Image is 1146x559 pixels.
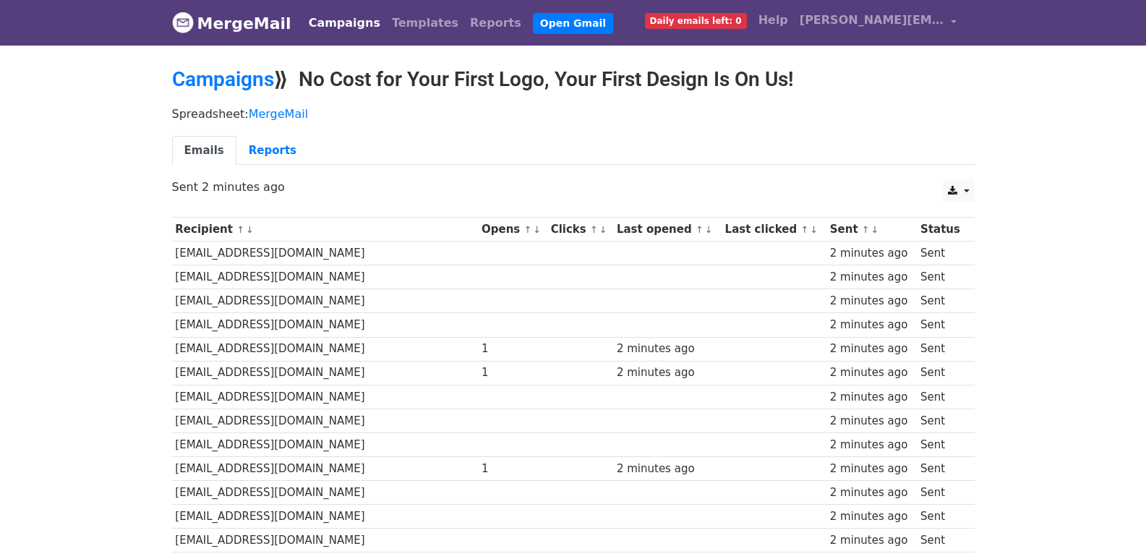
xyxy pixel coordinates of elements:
[172,385,479,409] td: [EMAIL_ADDRESS][DOMAIN_NAME]
[826,218,917,242] th: Sent
[917,361,967,385] td: Sent
[172,67,975,92] h2: ⟫ No Cost for Your First Logo, Your First Design Is On Us!
[830,461,914,477] div: 2 minutes ago
[617,341,718,357] div: 2 minutes ago
[830,532,914,549] div: 2 minutes ago
[830,364,914,381] div: 2 minutes ago
[172,361,479,385] td: [EMAIL_ADDRESS][DOMAIN_NAME]
[830,245,914,262] div: 2 minutes ago
[464,9,527,38] a: Reports
[172,242,479,265] td: [EMAIL_ADDRESS][DOMAIN_NAME]
[862,224,870,235] a: ↑
[917,457,967,481] td: Sent
[617,461,718,477] div: 2 minutes ago
[830,437,914,453] div: 2 minutes ago
[613,218,722,242] th: Last opened
[172,289,479,313] td: [EMAIL_ADDRESS][DOMAIN_NAME]
[696,224,704,235] a: ↑
[533,224,541,235] a: ↓
[172,457,479,481] td: [EMAIL_ADDRESS][DOMAIN_NAME]
[830,413,914,430] div: 2 minutes ago
[722,218,826,242] th: Last clicked
[617,364,718,381] div: 2 minutes ago
[303,9,386,38] a: Campaigns
[917,432,967,456] td: Sent
[794,6,963,40] a: [PERSON_NAME][EMAIL_ADDRESS][DOMAIN_NAME]
[830,317,914,333] div: 2 minutes ago
[172,12,194,33] img: MergeMail logo
[830,485,914,501] div: 2 minutes ago
[830,341,914,357] div: 2 minutes ago
[172,265,479,289] td: [EMAIL_ADDRESS][DOMAIN_NAME]
[917,409,967,432] td: Sent
[524,224,532,235] a: ↑
[547,218,613,242] th: Clicks
[172,136,236,166] a: Emails
[830,508,914,525] div: 2 minutes ago
[830,269,914,286] div: 2 minutes ago
[482,461,544,477] div: 1
[236,224,244,235] a: ↑
[917,218,967,242] th: Status
[800,224,808,235] a: ↑
[590,224,598,235] a: ↑
[917,242,967,265] td: Sent
[172,481,479,505] td: [EMAIL_ADDRESS][DOMAIN_NAME]
[830,389,914,406] div: 2 minutes ago
[172,432,479,456] td: [EMAIL_ADDRESS][DOMAIN_NAME]
[172,505,479,529] td: [EMAIL_ADDRESS][DOMAIN_NAME]
[917,337,967,361] td: Sent
[917,529,967,552] td: Sent
[482,341,544,357] div: 1
[639,6,753,35] a: Daily emails left: 0
[810,224,818,235] a: ↓
[917,265,967,289] td: Sent
[830,293,914,310] div: 2 minutes ago
[800,12,944,29] span: [PERSON_NAME][EMAIL_ADDRESS][DOMAIN_NAME]
[249,107,308,121] a: MergeMail
[917,313,967,337] td: Sent
[645,13,747,29] span: Daily emails left: 0
[386,9,464,38] a: Templates
[246,224,254,235] a: ↓
[478,218,547,242] th: Opens
[172,8,291,38] a: MergeMail
[482,364,544,381] div: 1
[871,224,879,235] a: ↓
[533,13,613,34] a: Open Gmail
[599,224,607,235] a: ↓
[172,67,274,91] a: Campaigns
[172,106,975,121] p: Spreadsheet:
[917,385,967,409] td: Sent
[172,313,479,337] td: [EMAIL_ADDRESS][DOMAIN_NAME]
[917,505,967,529] td: Sent
[172,409,479,432] td: [EMAIL_ADDRESS][DOMAIN_NAME]
[917,289,967,313] td: Sent
[172,179,975,195] p: Sent 2 minutes ago
[172,337,479,361] td: [EMAIL_ADDRESS][DOMAIN_NAME]
[172,529,479,552] td: [EMAIL_ADDRESS][DOMAIN_NAME]
[705,224,713,235] a: ↓
[236,136,309,166] a: Reports
[172,218,479,242] th: Recipient
[753,6,794,35] a: Help
[917,481,967,505] td: Sent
